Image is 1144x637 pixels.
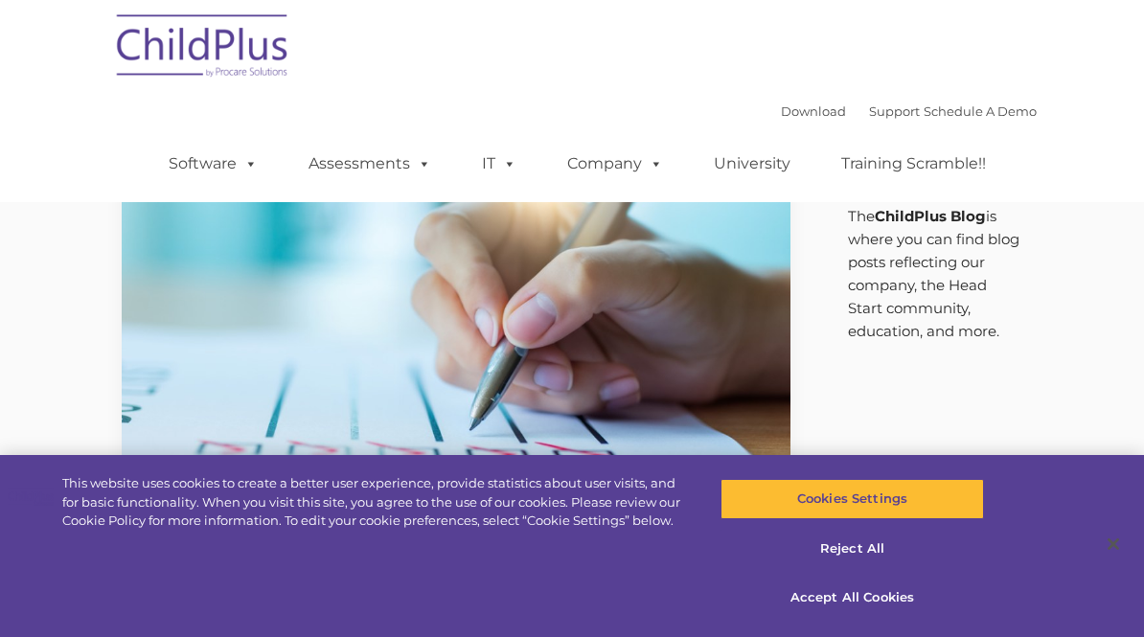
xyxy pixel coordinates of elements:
img: ChildPlus by Procare Solutions [107,1,299,97]
a: Company [548,145,682,183]
a: Support [869,103,920,119]
p: The is where you can find blog posts reflecting our company, the Head Start community, education,... [848,205,1023,343]
button: Cookies Settings [721,479,984,519]
a: Software [149,145,277,183]
button: Reject All [721,529,984,569]
font: | [781,103,1037,119]
a: IT [463,145,536,183]
a: Assessments [289,145,450,183]
a: Schedule A Demo [924,103,1037,119]
button: Accept All Cookies [721,578,984,618]
div: This website uses cookies to create a better user experience, provide statistics about user visit... [62,474,686,531]
a: Download [781,103,846,119]
a: Training Scramble!! [822,145,1005,183]
strong: ChildPlus Blog [875,207,986,225]
img: Efficiency Boost: ChildPlus Online's Enhanced Family Pre-Application Process - Streamlining Appli... [122,134,790,510]
a: University [695,145,810,183]
button: Close [1092,523,1134,565]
